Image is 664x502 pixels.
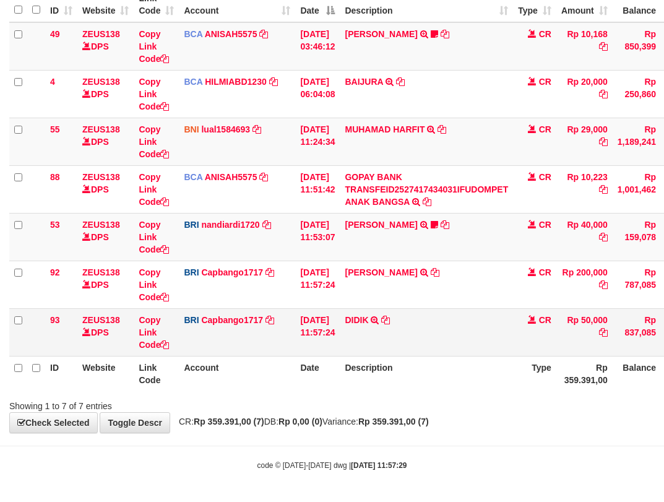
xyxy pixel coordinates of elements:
[77,356,134,391] th: Website
[259,172,268,182] a: Copy ANISAH5575 to clipboard
[441,29,449,39] a: Copy INA PAUJANAH to clipboard
[77,261,134,308] td: DPS
[295,213,340,261] td: [DATE] 11:53:07
[345,315,368,325] a: DIDIK
[184,172,202,182] span: BCA
[295,70,340,118] td: [DATE] 06:04:08
[50,220,60,230] span: 53
[201,124,250,134] a: lual1584693
[50,77,55,87] span: 4
[50,29,60,39] span: 49
[599,89,608,99] a: Copy Rp 20,000 to clipboard
[184,77,202,87] span: BCA
[50,267,60,277] span: 92
[265,315,274,325] a: Copy Capbango1717 to clipboard
[82,220,120,230] a: ZEUS138
[139,267,169,302] a: Copy Link Code
[179,356,295,391] th: Account
[556,22,613,71] td: Rp 10,168
[599,184,608,194] a: Copy Rp 10,223 to clipboard
[556,261,613,308] td: Rp 200,000
[345,220,417,230] a: [PERSON_NAME]
[539,172,551,182] span: CR
[599,327,608,337] a: Copy Rp 50,000 to clipboard
[295,22,340,71] td: [DATE] 03:46:12
[556,70,613,118] td: Rp 20,000
[77,22,134,71] td: DPS
[9,395,267,412] div: Showing 1 to 7 of 7 entries
[278,417,322,426] strong: Rp 0,00 (0)
[358,417,429,426] strong: Rp 359.391,00 (7)
[539,124,551,134] span: CR
[139,77,169,111] a: Copy Link Code
[599,41,608,51] a: Copy Rp 10,168 to clipboard
[184,220,199,230] span: BRI
[513,356,556,391] th: Type
[45,356,77,391] th: ID
[77,213,134,261] td: DPS
[50,315,60,325] span: 93
[82,77,120,87] a: ZEUS138
[139,29,169,64] a: Copy Link Code
[77,165,134,213] td: DPS
[257,461,407,470] small: code © [DATE]-[DATE] dwg |
[423,197,431,207] a: Copy GOPAY BANK TRANSFEID2527417434031IFUDOMPET ANAK BANGSA to clipboard
[599,280,608,290] a: Copy Rp 200,000 to clipboard
[613,22,661,71] td: Rp 850,399
[613,165,661,213] td: Rp 1,001,462
[345,29,417,39] a: [PERSON_NAME]
[613,70,661,118] td: Rp 250,860
[82,124,120,134] a: ZEUS138
[539,315,551,325] span: CR
[613,308,661,356] td: Rp 837,085
[539,267,551,277] span: CR
[351,461,407,470] strong: [DATE] 11:57:29
[205,29,257,39] a: ANISAH5575
[82,267,120,277] a: ZEUS138
[205,77,267,87] a: HILMIABD1230
[77,70,134,118] td: DPS
[262,220,271,230] a: Copy nandiardi1720 to clipboard
[539,220,551,230] span: CR
[82,172,120,182] a: ZEUS138
[556,118,613,165] td: Rp 29,000
[295,308,340,356] td: [DATE] 11:57:24
[77,118,134,165] td: DPS
[139,315,169,350] a: Copy Link Code
[396,77,405,87] a: Copy BAIJURA to clipboard
[613,356,661,391] th: Balance
[613,118,661,165] td: Rp 1,189,241
[139,172,169,207] a: Copy Link Code
[201,267,263,277] a: Capbango1717
[345,267,417,277] a: [PERSON_NAME]
[599,232,608,242] a: Copy Rp 40,000 to clipboard
[201,220,259,230] a: nandiardi1720
[556,356,613,391] th: Rp 359.391,00
[269,77,278,87] a: Copy HILMIABD1230 to clipboard
[539,29,551,39] span: CR
[184,315,199,325] span: BRI
[295,261,340,308] td: [DATE] 11:57:24
[77,308,134,356] td: DPS
[259,29,268,39] a: Copy ANISAH5575 to clipboard
[184,29,202,39] span: BCA
[134,356,179,391] th: Link Code
[438,124,446,134] a: Copy MUHAMAD HARFIT to clipboard
[613,213,661,261] td: Rp 159,078
[381,315,390,325] a: Copy DIDIK to clipboard
[295,118,340,165] td: [DATE] 11:24:34
[194,417,264,426] strong: Rp 359.391,00 (7)
[265,267,274,277] a: Copy Capbango1717 to clipboard
[599,137,608,147] a: Copy Rp 29,000 to clipboard
[50,172,60,182] span: 88
[139,220,169,254] a: Copy Link Code
[82,29,120,39] a: ZEUS138
[139,124,169,159] a: Copy Link Code
[50,124,60,134] span: 55
[613,261,661,308] td: Rp 787,085
[252,124,261,134] a: Copy lual1584693 to clipboard
[556,213,613,261] td: Rp 40,000
[82,315,120,325] a: ZEUS138
[295,165,340,213] td: [DATE] 11:51:42
[539,77,551,87] span: CR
